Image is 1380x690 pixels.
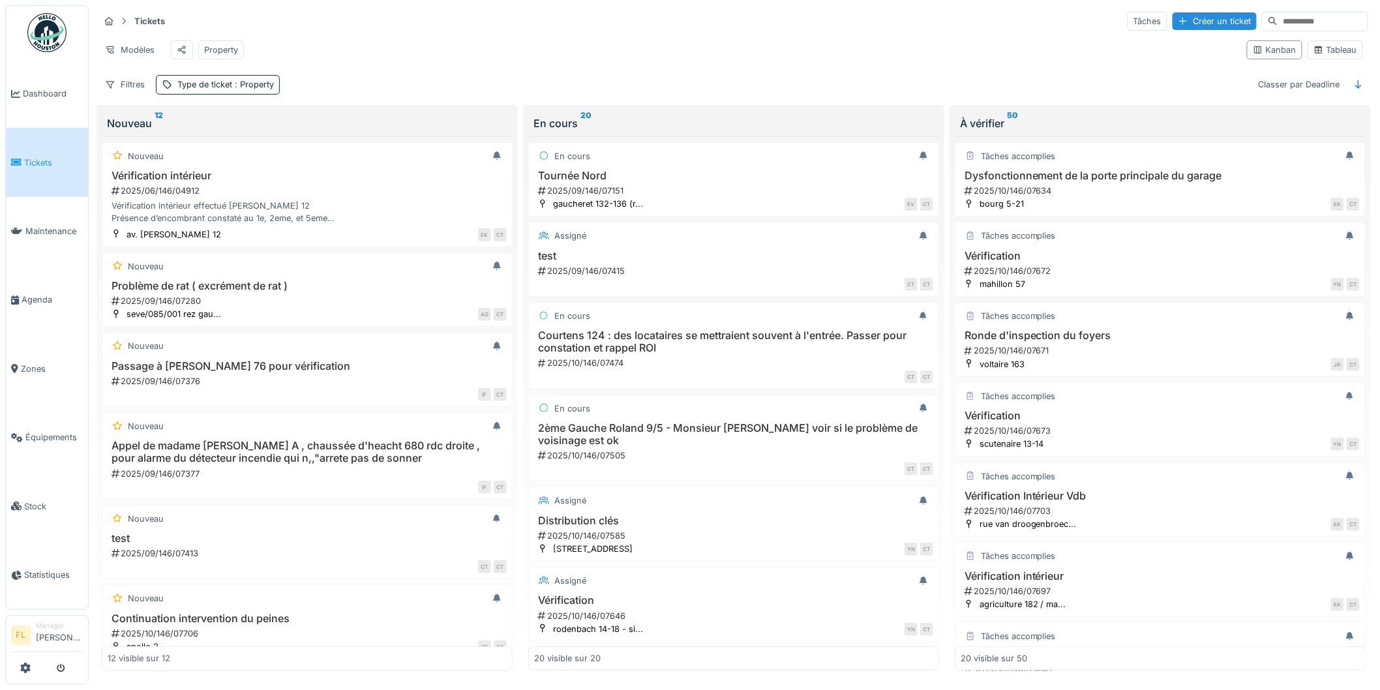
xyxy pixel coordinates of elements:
[36,621,83,649] li: [PERSON_NAME]
[1331,358,1344,371] div: JR
[537,449,933,462] div: 2025/10/146/07505
[25,431,83,443] span: Équipements
[6,128,88,196] a: Tickets
[905,623,918,636] div: YN
[21,363,83,375] span: Zones
[537,185,933,197] div: 2025/09/146/07151
[1128,12,1167,31] div: Tâches
[11,625,31,645] li: FL
[108,653,170,665] div: 12 visible sur 12
[24,569,83,581] span: Statistiques
[1331,198,1344,211] div: EK
[534,329,933,354] h3: Courtens 124 : des locataires se mettraient souvent à l'entrée. Passer pour constation et rappel ROI
[110,627,507,640] div: 2025/10/146/07706
[108,200,507,224] div: Vérification intérieur effectué [PERSON_NAME] 12 Présence d’encombrant constaté au 1e, 2eme, et 5...
[537,530,933,542] div: 2025/10/146/07585
[478,560,491,573] div: CT
[177,78,274,91] div: Type de ticket
[110,185,507,197] div: 2025/06/146/04912
[580,115,592,131] sup: 20
[478,481,491,494] div: IF
[961,329,1360,342] h3: Ronde d'inspection du foyers
[963,185,1360,197] div: 2025/10/146/07634
[155,115,163,131] sup: 12
[554,575,586,587] div: Assigné
[534,422,933,447] h3: 2ème Gauche Roland 9/5 - Monsieur [PERSON_NAME] voir si le problème de voisinage est ok
[108,170,507,182] h3: Vérification intérieur
[960,115,1360,131] div: À vérifier
[27,13,67,52] img: Badge_color-CXgf-gQk.svg
[1347,438,1360,451] div: CT
[494,640,507,653] div: CT
[963,505,1360,517] div: 2025/10/146/07703
[905,278,918,291] div: CT
[6,403,88,472] a: Équipements
[533,115,934,131] div: En cours
[1331,438,1344,451] div: YN
[980,198,1024,210] div: bourg 5-21
[108,280,507,292] h3: Problème de rat ( excrément de rat )
[1347,518,1360,531] div: CT
[534,653,601,665] div: 20 visible sur 20
[24,500,83,513] span: Stock
[128,420,164,432] div: Nouveau
[980,598,1066,610] div: agriculture 182 / ma...
[1313,44,1357,56] div: Tableau
[981,230,1056,242] div: Tâches accomplies
[537,265,933,277] div: 2025/09/146/07415
[128,513,164,525] div: Nouveau
[963,585,1360,597] div: 2025/10/146/07697
[553,543,633,555] div: [STREET_ADDRESS]
[554,230,586,242] div: Assigné
[110,375,507,387] div: 2025/09/146/07376
[129,15,170,27] strong: Tickets
[920,462,933,475] div: CT
[6,541,88,609] a: Statistiques
[905,370,918,383] div: CT
[1347,598,1360,611] div: CT
[36,621,83,631] div: Manager
[981,390,1056,402] div: Tâches accomplies
[1253,75,1346,94] div: Classer par Deadline
[110,547,507,560] div: 2025/09/146/07413
[961,570,1360,582] h3: Vérification intérieur
[23,87,83,100] span: Dashboard
[11,621,83,652] a: FL Manager[PERSON_NAME]
[961,653,1027,665] div: 20 visible sur 50
[1331,598,1344,611] div: EK
[981,470,1056,483] div: Tâches accomplies
[108,612,507,625] h3: Continuation intervention du peines
[537,610,933,622] div: 2025/10/146/07646
[108,360,507,372] h3: Passage à [PERSON_NAME] 76 pour vérification
[920,543,933,556] div: CT
[905,462,918,475] div: CT
[478,388,491,401] div: IF
[961,410,1360,422] h3: Vérification
[534,594,933,607] h3: Vérification
[554,402,590,415] div: En cours
[108,440,507,464] h3: Appel de madame [PERSON_NAME] A , chaussée d'heacht 680 rdc droite , pour alarme du détecteur inc...
[99,75,151,94] div: Filtres
[961,250,1360,262] h3: Vérification
[905,198,918,211] div: EV
[1347,278,1360,291] div: CT
[1347,198,1360,211] div: CT
[537,357,933,369] div: 2025/10/146/07474
[128,592,164,605] div: Nouveau
[494,481,507,494] div: CT
[99,40,160,59] div: Modèles
[981,310,1056,322] div: Tâches accomplies
[554,150,590,162] div: En cours
[1331,278,1344,291] div: YN
[980,518,1077,530] div: rue van droogenbroec...
[963,265,1360,277] div: 2025/10/146/07672
[110,468,507,480] div: 2025/09/146/07377
[981,630,1056,642] div: Tâches accomplies
[127,640,158,653] div: apollo 2
[961,170,1360,182] h3: Dysfonctionnement de la porte principale du garage
[920,623,933,636] div: CT
[981,150,1056,162] div: Tâches accomplies
[980,358,1025,370] div: voltaire 163
[478,228,491,241] div: EK
[6,197,88,265] a: Maintenance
